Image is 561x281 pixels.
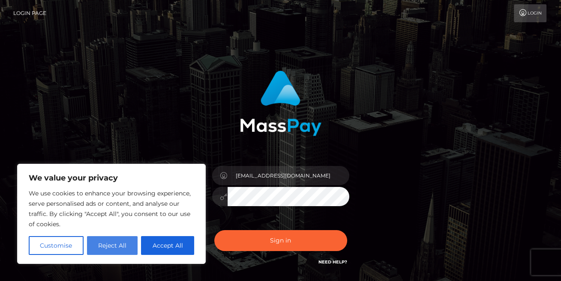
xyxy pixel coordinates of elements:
button: Customise [29,236,84,255]
img: MassPay Login [240,71,321,136]
button: Sign in [214,230,347,251]
p: We value your privacy [29,173,194,183]
a: Login Page [13,4,46,22]
button: Accept All [141,236,194,255]
div: We value your privacy [17,164,206,264]
p: We use cookies to enhance your browsing experience, serve personalised ads or content, and analys... [29,188,194,229]
a: Need Help? [318,259,347,265]
input: Username... [228,166,349,185]
a: Login [514,4,546,22]
button: Reject All [87,236,138,255]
